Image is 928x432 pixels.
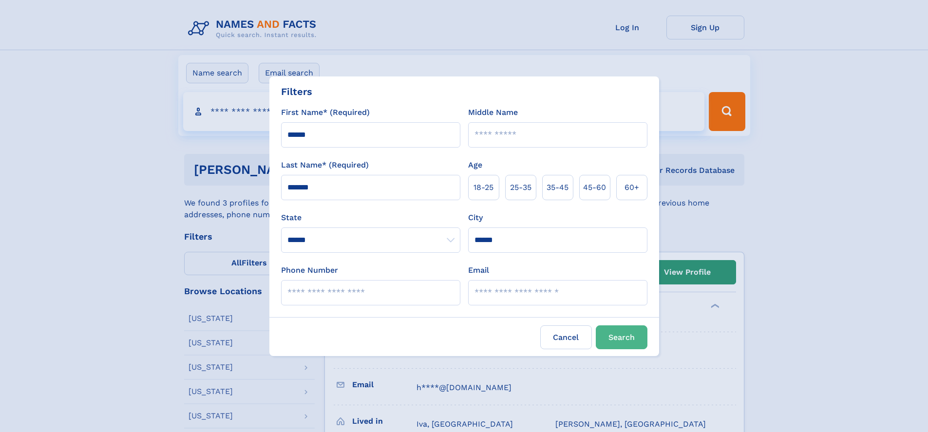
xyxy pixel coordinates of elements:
[468,264,489,276] label: Email
[281,107,370,118] label: First Name* (Required)
[510,182,531,193] span: 25‑35
[281,212,460,224] label: State
[625,182,639,193] span: 60+
[281,159,369,171] label: Last Name* (Required)
[473,182,493,193] span: 18‑25
[547,182,568,193] span: 35‑45
[468,212,483,224] label: City
[583,182,606,193] span: 45‑60
[540,325,592,349] label: Cancel
[468,107,518,118] label: Middle Name
[596,325,647,349] button: Search
[281,264,338,276] label: Phone Number
[468,159,482,171] label: Age
[281,84,312,99] div: Filters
